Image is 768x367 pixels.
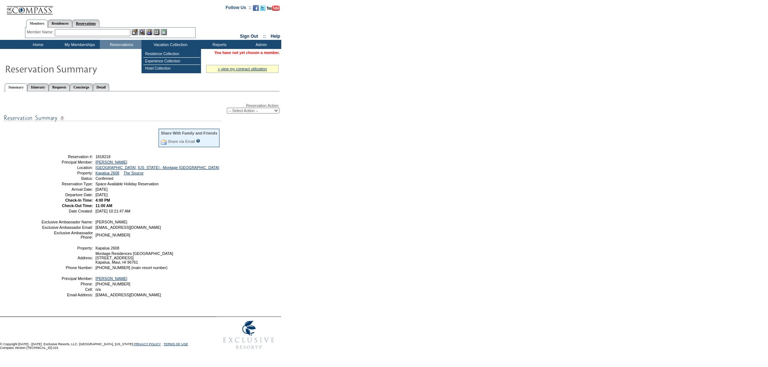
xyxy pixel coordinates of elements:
img: Exclusive Resorts [216,317,281,353]
td: Vacation Collection [142,40,198,49]
td: Status: [41,176,93,181]
strong: Check-Out Time: [62,203,93,208]
td: Arrival Date: [41,187,93,191]
img: Follow us on Twitter [260,5,266,11]
td: Phone Number: [41,265,93,270]
img: Reservations [154,29,160,35]
td: Date Created: [41,209,93,213]
a: Residences [48,20,72,27]
td: Principal Member: [41,276,93,281]
a: Members [26,20,48,28]
td: Cell: [41,287,93,292]
span: Kapalua 2608 [95,246,119,250]
td: Reports [198,40,240,49]
a: Sign Out [240,34,258,39]
span: [EMAIL_ADDRESS][DOMAIN_NAME] [95,293,161,297]
td: Admin [240,40,281,49]
td: Phone: [41,282,93,286]
a: [PERSON_NAME] [95,160,127,164]
span: [DATE] [95,187,108,191]
div: Reservation Action: [4,103,279,114]
a: Become our fan on Facebook [253,7,259,12]
td: Reservation #: [41,154,93,159]
span: [PHONE_NUMBER] [95,282,130,286]
span: 4:00 PM [95,198,110,202]
img: Subscribe to our YouTube Channel [267,5,280,11]
img: b_calculator.gif [161,29,167,35]
td: Reservations [100,40,142,49]
span: Montage Residences [GEOGRAPHIC_DATA] [STREET_ADDRESS] Kapalua, Maui, HI 96761 [95,251,173,264]
td: Experience Collection [143,58,200,65]
td: Address: [41,251,93,264]
a: [GEOGRAPHIC_DATA], [US_STATE] - Montage [GEOGRAPHIC_DATA] [95,165,219,170]
a: Reservations [72,20,99,27]
a: Detail [93,83,110,91]
span: [DATE] [95,193,108,197]
a: Kapalua 2608 [95,171,119,175]
div: Member Name: [27,29,55,35]
td: Home [16,40,58,49]
span: n/a [95,287,101,292]
span: You have not yet chosen a member. [215,50,280,55]
td: My Memberships [58,40,100,49]
input: What is this? [196,139,200,143]
td: Location: [41,165,93,170]
div: Share With Family and Friends [161,131,217,135]
img: Become our fan on Facebook [253,5,259,11]
span: Confirmed [95,176,113,181]
td: Hotel Collection [143,65,200,72]
span: [PHONE_NUMBER] [95,233,130,237]
img: Reservaton Summary [5,61,150,76]
a: Follow us on Twitter [260,7,266,12]
a: Concierge [70,83,93,91]
span: [DATE] 10:21:47 AM [95,209,130,213]
span: [PHONE_NUMBER] (main resort number) [95,265,167,270]
td: Reservation Type: [41,182,93,186]
a: Summary [5,83,27,91]
span: 11:00 AM [95,203,112,208]
td: Property: [41,171,93,175]
span: 1818218 [95,154,111,159]
img: b_edit.gif [132,29,138,35]
span: :: [263,34,266,39]
a: PRIVACY POLICY [134,342,161,346]
a: » view my contract utilization [218,67,267,71]
a: TERMS OF USE [164,342,188,346]
a: Subscribe to our YouTube Channel [267,7,280,12]
td: Follow Us :: [226,4,252,13]
a: Share via Email [168,139,195,144]
img: View [139,29,145,35]
td: Property: [41,246,93,250]
td: Email Address: [41,293,93,297]
td: Exclusive Ambassador Email: [41,225,93,230]
strong: Check-In Time: [65,198,93,202]
img: Impersonate [146,29,152,35]
td: Residence Collection [143,50,200,58]
span: [PERSON_NAME] [95,220,127,224]
a: Help [271,34,280,39]
td: Exclusive Ambassador Name: [41,220,93,224]
img: subTtlResSummary.gif [4,114,221,123]
td: Principal Member: [41,160,93,164]
span: [EMAIL_ADDRESS][DOMAIN_NAME] [95,225,161,230]
a: Requests [49,83,70,91]
span: Space Available Holiday Reservation [95,182,159,186]
td: Exclusive Ambassador Phone: [41,231,93,239]
a: [PERSON_NAME] [95,276,127,281]
a: The Source [123,171,143,175]
a: Itinerary [27,83,49,91]
td: Departure Date: [41,193,93,197]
